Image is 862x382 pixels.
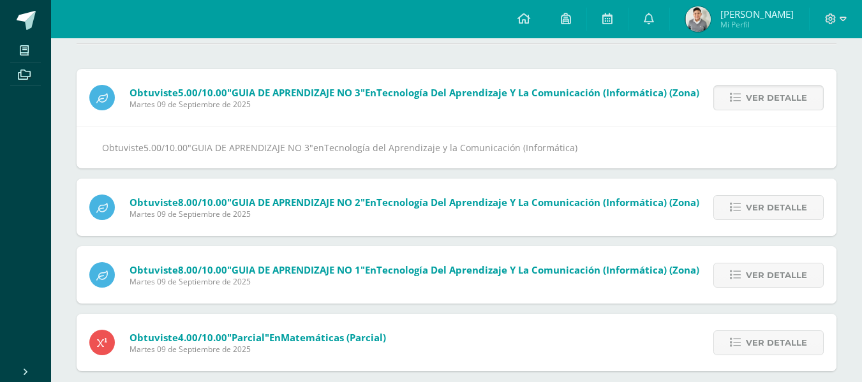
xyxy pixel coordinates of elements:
[130,196,699,209] span: Obtuviste en
[130,263,699,276] span: Obtuviste en
[130,99,699,110] span: Martes 09 de Septiembre de 2025
[685,6,711,32] img: 2b123f8bfdc752be0a6e1555ca5ba63f.png
[178,263,227,276] span: 8.00/10.00
[746,331,807,355] span: Ver detalle
[130,209,699,219] span: Martes 09 de Septiembre de 2025
[130,86,699,99] span: Obtuviste en
[178,196,227,209] span: 8.00/10.00
[376,263,699,276] span: Tecnología del Aprendizaje y la Comunicación (Informática) (Zona)
[746,263,807,287] span: Ver detalle
[188,142,313,154] span: "GUIA DE APRENDIZAJE NO 3"
[130,344,386,355] span: Martes 09 de Septiembre de 2025
[227,331,269,344] span: "Parcial"
[376,86,699,99] span: Tecnología del Aprendizaje y la Comunicación (Informática) (Zona)
[130,276,699,287] span: Martes 09 de Septiembre de 2025
[178,86,227,99] span: 5.00/10.00
[227,263,365,276] span: "GUIA DE APRENDIZAJE NO 1"
[746,86,807,110] span: Ver detalle
[178,331,227,344] span: 4.00/10.00
[746,196,807,219] span: Ver detalle
[376,196,699,209] span: Tecnología del Aprendizaje y la Comunicación (Informática) (Zona)
[144,142,188,154] span: 5.00/10.00
[102,140,811,156] div: Obtuviste en
[227,86,365,99] span: "GUIA DE APRENDIZAJE NO 3"
[324,142,577,154] span: Tecnología del Aprendizaje y la Comunicación (Informática)
[130,331,386,344] span: Obtuviste en
[281,331,386,344] span: Matemáticas (Parcial)
[720,8,794,20] span: [PERSON_NAME]
[720,19,794,30] span: Mi Perfil
[227,196,365,209] span: "GUIA DE APRENDIZAJE NO 2"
